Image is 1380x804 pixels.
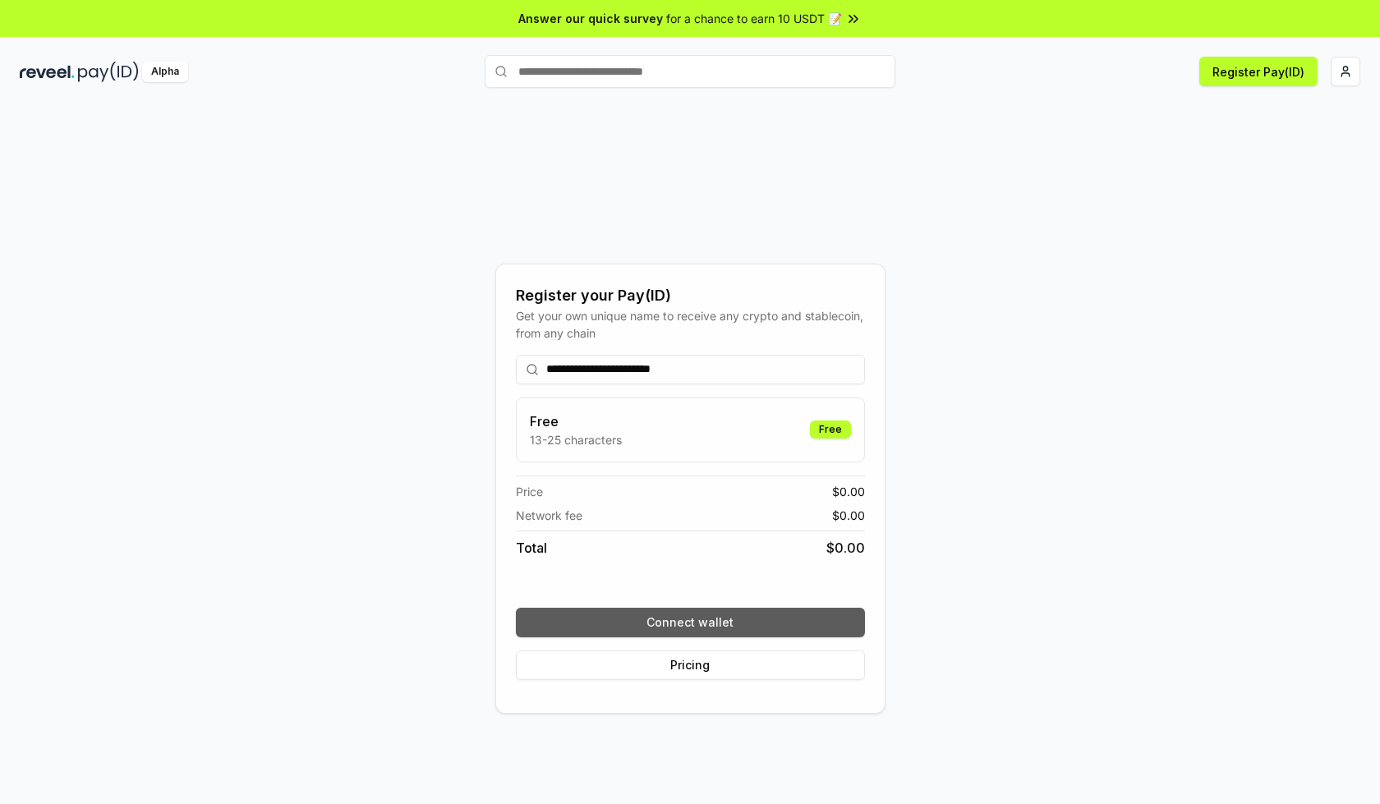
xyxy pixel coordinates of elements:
button: Pricing [516,650,865,680]
div: Alpha [142,62,188,82]
p: 13-25 characters [530,431,622,448]
div: Register your Pay(ID) [516,284,865,307]
h3: Free [530,411,622,431]
span: Answer our quick survey [518,10,663,27]
span: for a chance to earn 10 USDT 📝 [666,10,842,27]
span: Price [516,483,543,500]
img: pay_id [78,62,139,82]
span: $ 0.00 [832,483,865,500]
div: Get your own unique name to receive any crypto and stablecoin, from any chain [516,307,865,342]
span: $ 0.00 [826,538,865,558]
div: Free [810,420,851,439]
span: $ 0.00 [832,507,865,524]
span: Network fee [516,507,582,524]
img: reveel_dark [20,62,75,82]
button: Register Pay(ID) [1199,57,1318,86]
span: Total [516,538,547,558]
button: Connect wallet [516,608,865,637]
